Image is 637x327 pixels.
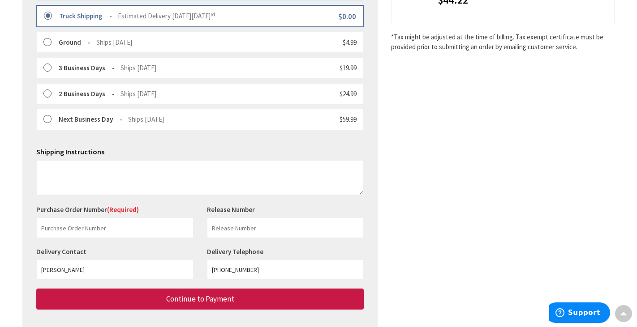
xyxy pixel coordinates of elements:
[107,205,139,214] span: (Required)
[36,147,104,156] span: Shipping Instructions
[211,11,215,17] sup: rd
[36,247,89,256] label: Delivery Contact
[59,38,90,47] strong: Ground
[166,294,234,304] span: Continue to Payment
[121,64,156,72] span: Ships [DATE]
[207,218,364,238] input: Release Number
[338,12,356,21] span: $0.00
[128,115,164,123] span: Ships [DATE]
[391,32,615,51] : *Tax might be adjusted at the time of billing. Tax exempt certificate must be provided prior to s...
[207,205,255,214] label: Release Number
[121,89,156,98] span: Ships [DATE]
[36,205,139,214] label: Purchase Order Number
[118,12,215,20] span: Estimated Delivery [DATE][DATE]
[59,89,115,98] strong: 2 Business Days
[340,64,357,72] span: $19.99
[549,302,610,325] iframe: Opens a widget where you can find more information
[96,38,132,47] span: Ships [DATE]
[340,89,357,98] span: $24.99
[59,12,112,20] strong: Truck Shipping
[207,247,266,256] label: Delivery Telephone
[36,218,194,238] input: Purchase Order Number
[340,115,357,123] span: $59.99
[59,115,122,123] strong: Next Business Day
[343,38,357,47] span: $4.99
[36,289,364,310] button: Continue to Payment
[59,64,115,72] strong: 3 Business Days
